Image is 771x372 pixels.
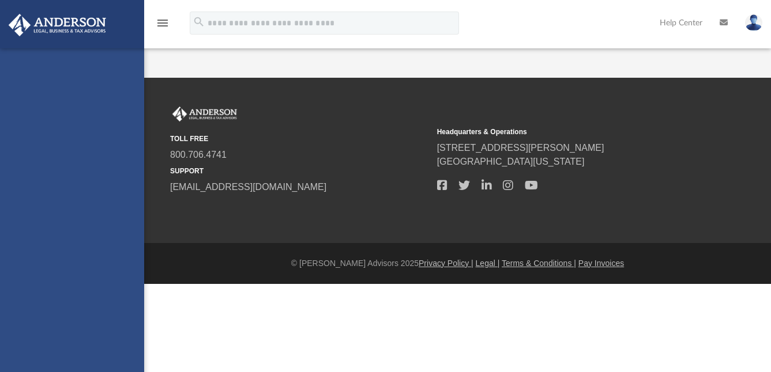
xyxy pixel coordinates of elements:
a: Terms & Conditions | [502,259,576,268]
img: Anderson Advisors Platinum Portal [170,107,239,122]
div: © [PERSON_NAME] Advisors 2025 [144,257,771,269]
i: menu [156,16,170,30]
small: TOLL FREE [170,134,429,144]
a: [STREET_ADDRESS][PERSON_NAME] [437,143,604,153]
a: menu [156,22,170,30]
i: search [193,16,205,28]
a: Pay Invoices [578,259,624,268]
img: Anderson Advisors Platinum Portal [5,14,110,36]
a: Legal | [476,259,500,268]
small: Headquarters & Operations [437,127,696,137]
a: [GEOGRAPHIC_DATA][US_STATE] [437,157,585,166]
a: [EMAIL_ADDRESS][DOMAIN_NAME] [170,182,326,192]
a: 800.706.4741 [170,150,227,160]
a: Privacy Policy | [419,259,473,268]
small: SUPPORT [170,166,429,176]
img: User Pic [745,14,762,31]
